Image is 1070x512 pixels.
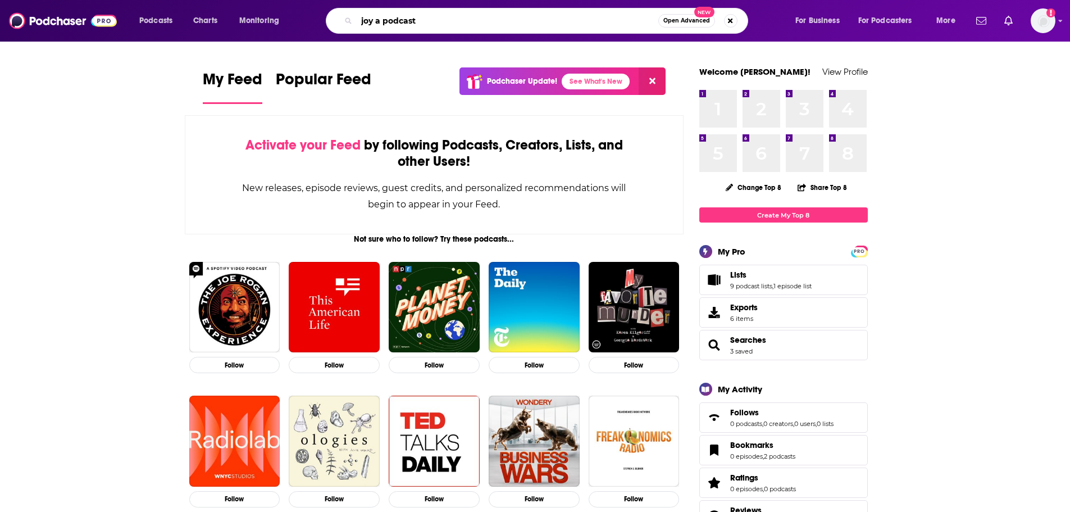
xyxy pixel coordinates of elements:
button: Follow [489,357,580,373]
a: Follows [730,407,834,418]
div: My Activity [718,384,762,395]
span: Logged in as gabrielle.gantz [1031,8,1055,33]
span: Open Advanced [663,18,710,24]
span: For Podcasters [858,13,912,29]
a: 0 lists [817,420,834,428]
span: Searches [699,330,868,360]
span: , [763,485,764,493]
img: This American Life [289,262,380,353]
img: User Profile [1031,8,1055,33]
a: Bookmarks [703,442,726,458]
a: Podchaser - Follow, Share and Rate Podcasts [9,10,117,31]
span: For Business [795,13,840,29]
span: , [793,420,794,428]
a: Lists [730,270,812,280]
span: Ratings [699,468,868,498]
button: Follow [289,357,380,373]
a: View Profile [822,66,868,77]
button: open menu [231,12,294,30]
span: Exports [730,302,758,312]
img: Radiolab [189,396,280,487]
a: My Feed [203,70,262,104]
a: Show notifications dropdown [1000,11,1017,30]
a: 2 podcasts [764,452,795,460]
a: The Daily [489,262,580,353]
input: Search podcasts, credits, & more... [357,12,658,30]
a: Show notifications dropdown [972,11,991,30]
span: , [763,452,764,460]
span: Monitoring [239,13,279,29]
span: Charts [193,13,217,29]
a: Searches [730,335,766,345]
a: Welcome [PERSON_NAME]! [699,66,811,77]
div: New releases, episode reviews, guest credits, and personalized recommendations will begin to appe... [242,180,627,212]
a: 3 saved [730,347,753,355]
button: Open AdvancedNew [658,14,715,28]
img: Business Wars [489,396,580,487]
a: Lists [703,272,726,288]
a: 0 creators [763,420,793,428]
button: Follow [189,491,280,508]
a: 0 episodes [730,452,763,460]
a: Charts [186,12,224,30]
button: Follow [589,357,680,373]
span: My Feed [203,70,262,96]
div: Not sure who to follow? Try these podcasts... [185,234,684,244]
span: , [816,420,817,428]
span: More [936,13,955,29]
span: Lists [730,270,746,280]
button: open menu [851,12,928,30]
a: Exports [699,297,868,328]
a: Create My Top 8 [699,207,868,223]
span: Exports [703,305,726,320]
span: Bookmarks [699,435,868,465]
img: Ologies with Alie Ward [289,396,380,487]
button: Follow [389,491,480,508]
img: My Favorite Murder with Karen Kilgariff and Georgia Hardstark [589,262,680,353]
a: Ratings [730,473,796,483]
button: open menu [787,12,854,30]
a: 0 episodes [730,485,763,493]
a: 0 podcasts [730,420,762,428]
a: Follows [703,410,726,425]
img: TED Talks Daily [389,396,480,487]
a: 1 episode list [773,282,812,290]
div: My Pro [718,246,745,257]
span: Lists [699,265,868,295]
a: Bookmarks [730,440,795,450]
a: 9 podcast lists [730,282,772,290]
img: Freakonomics Radio [589,396,680,487]
button: open menu [928,12,969,30]
a: PRO [853,247,866,255]
img: Planet Money [389,262,480,353]
a: 0 users [794,420,816,428]
a: See What's New [562,74,630,89]
a: Searches [703,337,726,353]
div: Search podcasts, credits, & more... [336,8,759,34]
span: Activate your Feed [245,137,361,153]
button: Follow [289,491,380,508]
span: Follows [699,402,868,433]
button: Change Top 8 [719,180,789,194]
span: Podcasts [139,13,172,29]
span: 6 items [730,315,758,323]
span: PRO [853,247,866,256]
div: by following Podcasts, Creators, Lists, and other Users! [242,137,627,170]
svg: Add a profile image [1046,8,1055,17]
button: Show profile menu [1031,8,1055,33]
p: Podchaser Update! [487,76,557,86]
img: The Joe Rogan Experience [189,262,280,353]
a: 0 podcasts [764,485,796,493]
span: New [694,7,714,17]
button: Follow [589,491,680,508]
button: Follow [489,491,580,508]
span: , [772,282,773,290]
span: Ratings [730,473,758,483]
